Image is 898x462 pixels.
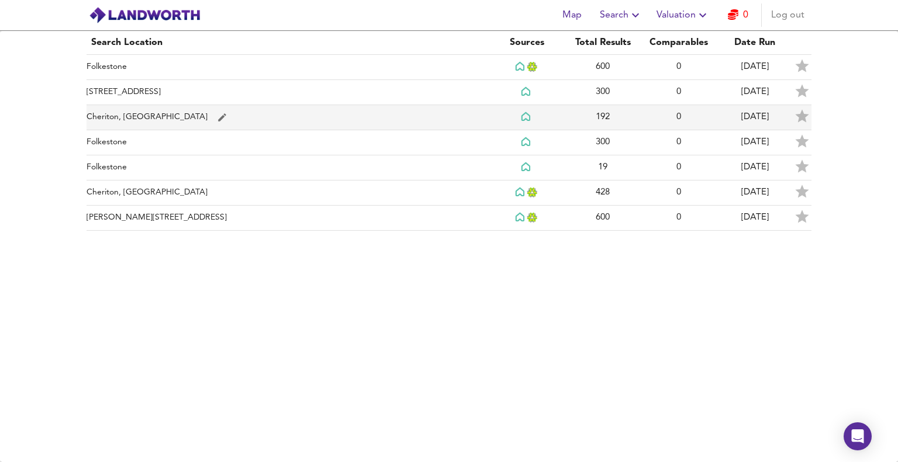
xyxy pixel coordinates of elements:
[717,155,793,180] td: [DATE]
[527,213,539,223] img: Land Registry
[87,55,489,80] td: Folkestone
[515,212,527,223] img: Rightmove
[565,105,641,130] td: 192
[600,7,643,23] span: Search
[87,105,489,130] td: Cheriton, [GEOGRAPHIC_DATA]
[719,4,757,27] button: 0
[717,180,793,206] td: [DATE]
[87,180,489,206] td: Cheriton, [GEOGRAPHIC_DATA]
[553,4,590,27] button: Map
[728,7,748,23] a: 0
[558,7,586,23] span: Map
[652,4,714,27] button: Valuation
[565,130,641,155] td: 300
[565,55,641,80] td: 600
[75,31,823,231] table: simple table
[641,155,717,180] td: 0
[565,80,641,105] td: 300
[87,155,489,180] td: Folkestone
[493,36,560,50] div: Sources
[521,86,533,98] img: Rightmove
[565,206,641,231] td: 600
[565,180,641,206] td: 428
[645,36,712,50] div: Comparables
[717,206,793,231] td: [DATE]
[87,206,489,231] td: [PERSON_NAME][STREET_ADDRESS]
[641,206,717,231] td: 0
[657,7,710,23] span: Valuation
[87,31,489,55] th: Search Location
[717,80,793,105] td: [DATE]
[515,61,527,72] img: Rightmove
[641,55,717,80] td: 0
[717,105,793,130] td: [DATE]
[89,6,201,24] img: logo
[565,155,641,180] td: 19
[521,137,533,148] img: Rightmove
[521,162,533,173] img: Rightmove
[766,4,809,27] button: Log out
[717,55,793,80] td: [DATE]
[87,130,489,155] td: Folkestone
[515,187,527,198] img: Rightmove
[87,80,489,105] td: [STREET_ADDRESS]
[521,112,533,123] img: Rightmove
[527,62,539,72] img: Land Registry
[771,7,804,23] span: Log out
[569,36,636,50] div: Total Results
[641,105,717,130] td: 0
[595,4,647,27] button: Search
[527,187,539,197] img: Land Registry
[844,422,872,450] div: Open Intercom Messenger
[641,130,717,155] td: 0
[641,80,717,105] td: 0
[717,130,793,155] td: [DATE]
[721,36,788,50] div: Date Run
[641,180,717,206] td: 0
